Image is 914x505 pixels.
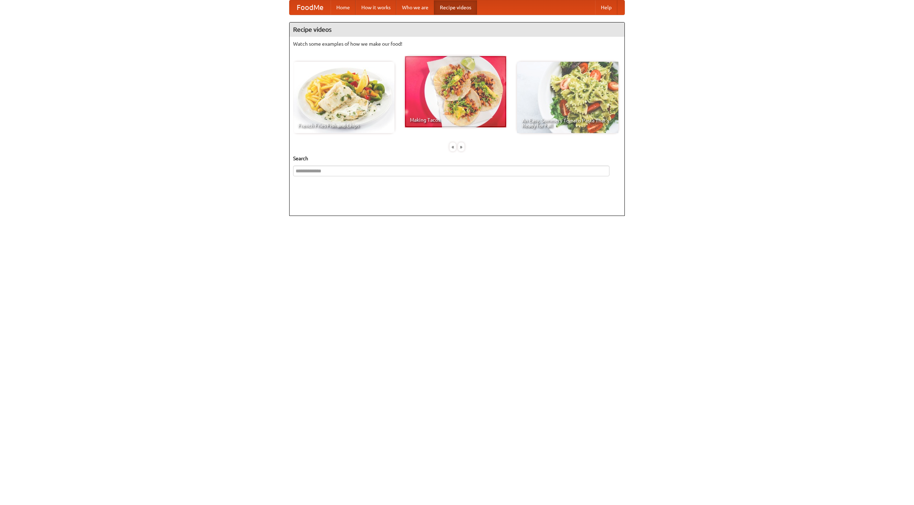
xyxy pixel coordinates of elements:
[517,62,618,133] a: An Easy, Summery Tomato Pasta That's Ready for Fall
[331,0,356,15] a: Home
[290,22,624,37] h4: Recipe videos
[595,0,617,15] a: Help
[298,123,390,128] span: French Fries Fish and Chips
[450,142,456,151] div: «
[396,0,434,15] a: Who we are
[293,62,395,133] a: French Fries Fish and Chips
[293,40,621,47] p: Watch some examples of how we make our food!
[522,118,613,128] span: An Easy, Summery Tomato Pasta That's Ready for Fall
[290,0,331,15] a: FoodMe
[405,56,506,127] a: Making Tacos
[293,155,621,162] h5: Search
[458,142,464,151] div: »
[410,117,501,122] span: Making Tacos
[434,0,477,15] a: Recipe videos
[356,0,396,15] a: How it works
